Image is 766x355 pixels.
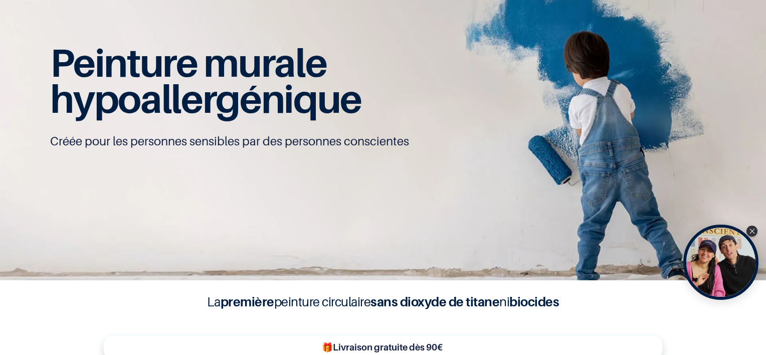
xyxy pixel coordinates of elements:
b: sans dioxyde de titane [370,294,499,309]
b: première [221,294,274,309]
div: Close Tolstoy widget [746,226,757,237]
p: Créée pour les personnes sensibles par des personnes conscientes [50,133,715,149]
b: biocides [509,294,559,309]
span: hypoallergénique [50,75,361,122]
div: Tolstoy bubble widget [683,225,758,300]
b: 🎁Livraison gratuite dès 90€ [322,342,443,352]
div: Open Tolstoy widget [683,225,758,300]
span: Peinture murale [50,39,326,86]
div: Open Tolstoy [683,225,758,300]
h4: La peinture circulaire ni [182,292,584,311]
